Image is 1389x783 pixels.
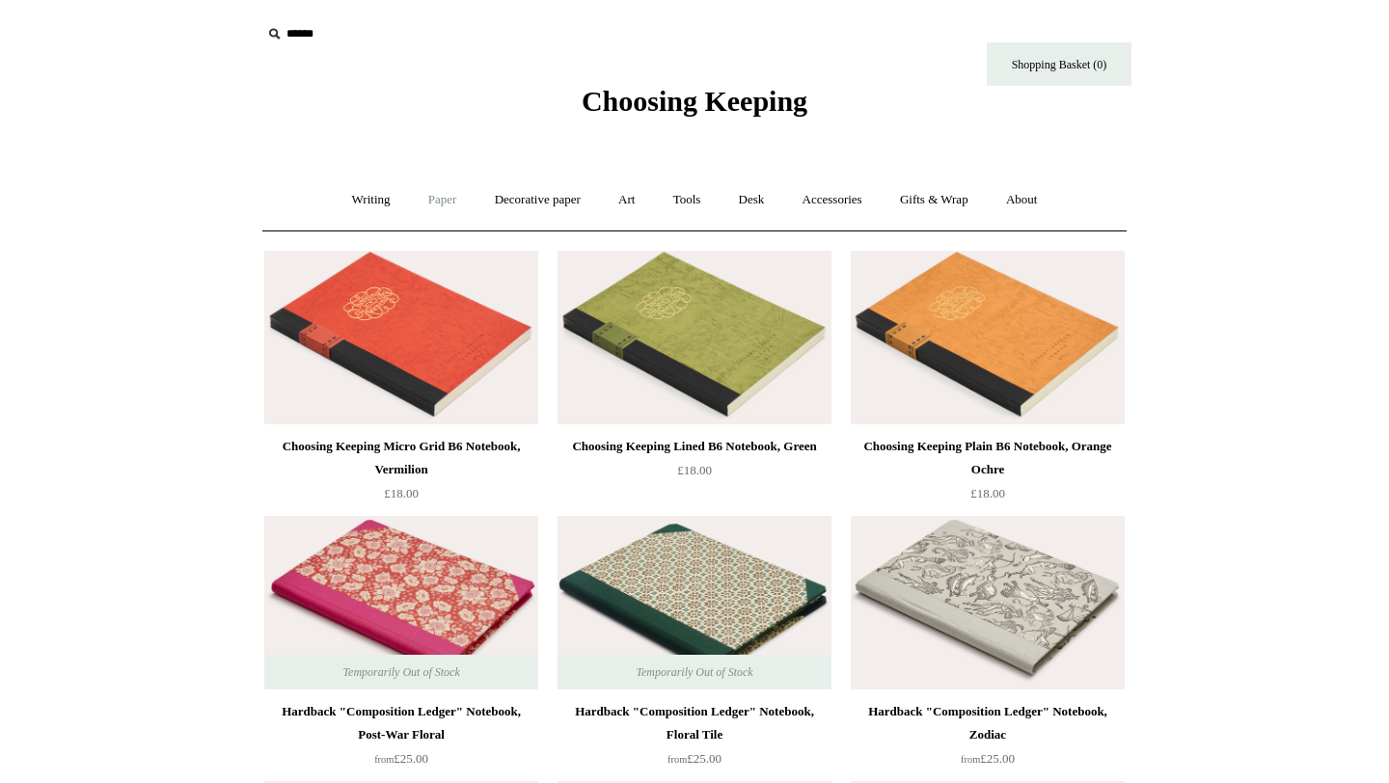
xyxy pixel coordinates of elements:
a: Choosing Keeping Lined B6 Notebook, Green £18.00 [558,435,831,514]
a: Accessories [785,175,880,226]
span: £18.00 [384,486,419,500]
a: Hardback "Composition Ledger" Notebook, Floral Tile Hardback "Composition Ledger" Notebook, Flora... [558,516,831,689]
a: Writing [335,175,408,226]
img: Choosing Keeping Lined B6 Notebook, Green [558,251,831,424]
a: Hardback "Composition Ledger" Notebook, Post-War Floral from£25.00 [264,700,538,779]
a: Tools [656,175,719,226]
a: Decorative paper [477,175,598,226]
div: Hardback "Composition Ledger" Notebook, Post-War Floral [269,700,533,746]
span: from [374,754,394,765]
span: from [667,754,687,765]
div: Choosing Keeping Plain B6 Notebook, Orange Ochre [856,435,1120,481]
div: Choosing Keeping Micro Grid B6 Notebook, Vermilion [269,435,533,481]
a: Gifts & Wrap [883,175,986,226]
img: Choosing Keeping Plain B6 Notebook, Orange Ochre [851,251,1125,424]
a: Art [601,175,652,226]
a: Choosing Keeping Lined B6 Notebook, Green Choosing Keeping Lined B6 Notebook, Green [558,251,831,424]
a: Hardback "Composition Ledger" Notebook, Zodiac from£25.00 [851,700,1125,779]
span: £18.00 [970,486,1005,500]
span: Temporarily Out of Stock [323,655,478,689]
a: Choosing Keeping Plain B6 Notebook, Orange Ochre £18.00 [851,435,1125,514]
a: Shopping Basket (0) [987,42,1131,86]
img: Hardback "Composition Ledger" Notebook, Zodiac [851,516,1125,689]
a: Choosing Keeping [582,100,807,114]
a: Choosing Keeping Micro Grid B6 Notebook, Vermilion £18.00 [264,435,538,514]
a: Desk [722,175,782,226]
div: Hardback "Composition Ledger" Notebook, Zodiac [856,700,1120,746]
a: Hardback "Composition Ledger" Notebook, Zodiac Hardback "Composition Ledger" Notebook, Zodiac [851,516,1125,689]
div: Choosing Keeping Lined B6 Notebook, Green [562,435,827,458]
a: About [989,175,1055,226]
a: Hardback "Composition Ledger" Notebook, Post-War Floral Hardback "Composition Ledger" Notebook, P... [264,516,538,689]
img: Hardback "Composition Ledger" Notebook, Floral Tile [558,516,831,689]
img: Hardback "Composition Ledger" Notebook, Post-War Floral [264,516,538,689]
span: Choosing Keeping [582,85,807,117]
span: £25.00 [667,751,722,766]
span: from [961,754,980,765]
a: Paper [411,175,475,226]
a: Hardback "Composition Ledger" Notebook, Floral Tile from£25.00 [558,700,831,779]
span: Temporarily Out of Stock [616,655,772,689]
img: Choosing Keeping Micro Grid B6 Notebook, Vermilion [264,251,538,424]
a: Choosing Keeping Micro Grid B6 Notebook, Vermilion Choosing Keeping Micro Grid B6 Notebook, Vermi... [264,251,538,424]
div: Hardback "Composition Ledger" Notebook, Floral Tile [562,700,827,746]
span: £18.00 [677,463,712,477]
span: £25.00 [961,751,1015,766]
a: Choosing Keeping Plain B6 Notebook, Orange Ochre Choosing Keeping Plain B6 Notebook, Orange Ochre [851,251,1125,424]
span: £25.00 [374,751,428,766]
